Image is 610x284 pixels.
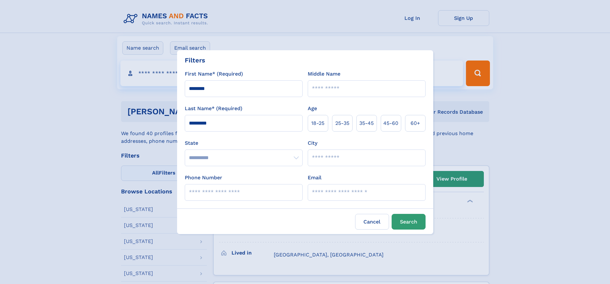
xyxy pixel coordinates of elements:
[308,105,317,112] label: Age
[359,119,374,127] span: 35‑45
[355,214,389,230] label: Cancel
[392,214,426,230] button: Search
[308,70,340,78] label: Middle Name
[185,139,303,147] label: State
[185,174,222,182] label: Phone Number
[185,70,243,78] label: First Name* (Required)
[411,119,420,127] span: 60+
[311,119,324,127] span: 18‑25
[185,55,205,65] div: Filters
[335,119,349,127] span: 25‑35
[308,174,321,182] label: Email
[383,119,398,127] span: 45‑60
[308,139,317,147] label: City
[185,105,242,112] label: Last Name* (Required)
